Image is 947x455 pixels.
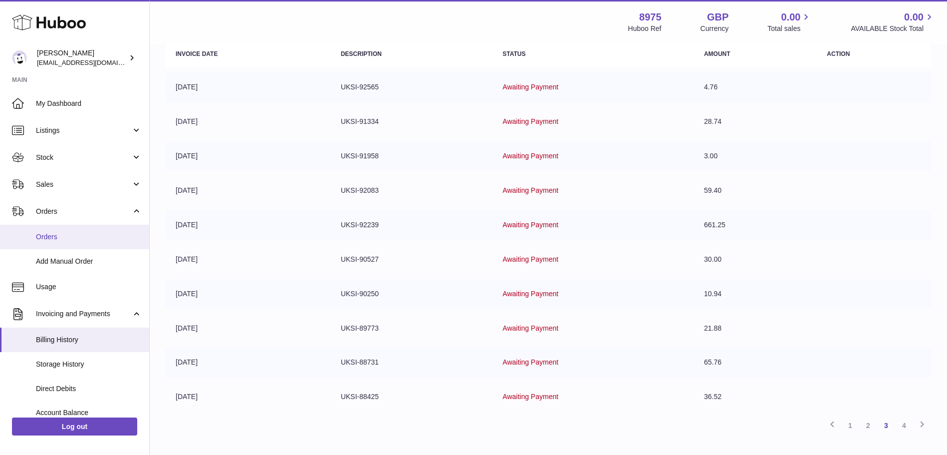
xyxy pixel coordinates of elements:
[331,279,492,309] td: UKSI-90250
[502,393,558,401] span: Awaiting Payment
[37,58,147,66] span: [EMAIL_ADDRESS][DOMAIN_NAME]
[827,50,850,57] strong: Action
[166,314,331,343] td: [DATE]
[502,50,525,57] strong: Status
[12,418,137,436] a: Log out
[639,10,662,24] strong: 8975
[781,10,801,24] span: 0.00
[628,24,662,33] div: Huboo Ref
[767,24,812,33] span: Total sales
[36,126,131,135] span: Listings
[502,221,558,229] span: Awaiting Payment
[694,382,817,412] td: 36.52
[694,314,817,343] td: 21.88
[36,335,142,345] span: Billing History
[36,408,142,418] span: Account Balance
[694,279,817,309] td: 10.94
[502,358,558,366] span: Awaiting Payment
[166,348,331,377] td: [DATE]
[166,210,331,240] td: [DATE]
[694,245,817,274] td: 30.00
[331,141,492,171] td: UKSI-91958
[36,384,142,394] span: Direct Debits
[877,417,895,435] a: 3
[36,282,142,292] span: Usage
[502,255,558,263] span: Awaiting Payment
[37,48,127,67] div: [PERSON_NAME]
[701,24,729,33] div: Currency
[331,107,492,136] td: UKSI-91334
[859,417,877,435] a: 2
[331,382,492,412] td: UKSI-88425
[694,141,817,171] td: 3.00
[851,10,935,33] a: 0.00 AVAILABLE Stock Total
[36,153,131,162] span: Stock
[36,309,131,319] span: Invoicing and Payments
[36,99,142,108] span: My Dashboard
[166,176,331,205] td: [DATE]
[694,72,817,102] td: 4.76
[166,279,331,309] td: [DATE]
[502,83,558,91] span: Awaiting Payment
[331,348,492,377] td: UKSI-88731
[502,290,558,298] span: Awaiting Payment
[895,417,913,435] a: 4
[166,245,331,274] td: [DATE]
[502,152,558,160] span: Awaiting Payment
[694,176,817,205] td: 59.40
[904,10,924,24] span: 0.00
[36,257,142,266] span: Add Manual Order
[767,10,812,33] a: 0.00 Total sales
[166,72,331,102] td: [DATE]
[694,107,817,136] td: 28.74
[12,50,27,65] img: internalAdmin-8975@internal.huboo.com
[707,10,728,24] strong: GBP
[694,348,817,377] td: 65.76
[166,107,331,136] td: [DATE]
[841,417,859,435] a: 1
[166,141,331,171] td: [DATE]
[502,324,558,332] span: Awaiting Payment
[851,24,935,33] span: AVAILABLE Stock Total
[36,207,131,216] span: Orders
[502,117,558,125] span: Awaiting Payment
[704,50,730,57] strong: Amount
[694,210,817,240] td: 661.25
[331,210,492,240] td: UKSI-92239
[36,232,142,242] span: Orders
[166,382,331,412] td: [DATE]
[331,245,492,274] td: UKSI-90527
[341,50,382,57] strong: Description
[331,314,492,343] td: UKSI-89773
[36,180,131,189] span: Sales
[331,176,492,205] td: UKSI-92083
[331,72,492,102] td: UKSI-92565
[36,360,142,369] span: Storage History
[176,50,218,57] strong: Invoice Date
[502,186,558,194] span: Awaiting Payment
